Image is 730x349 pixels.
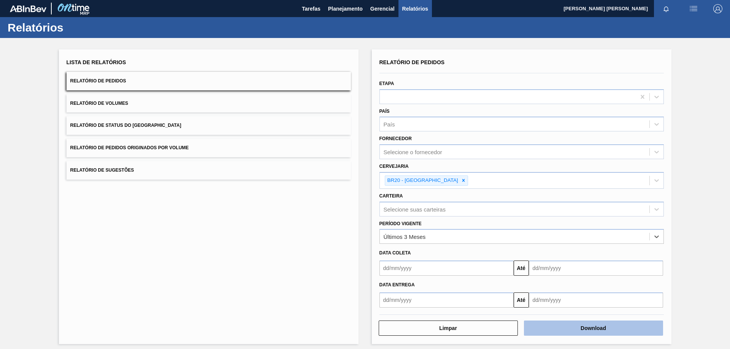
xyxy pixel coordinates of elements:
button: Relatório de Volumes [67,94,351,113]
h1: Relatórios [8,23,143,32]
input: dd/mm/yyyy [529,261,663,276]
input: dd/mm/yyyy [529,292,663,308]
button: Até [514,292,529,308]
button: Relatório de Sugestões [67,161,351,180]
span: Data coleta [379,250,411,256]
label: Carteira [379,193,403,199]
span: Lista de Relatórios [67,59,126,65]
input: dd/mm/yyyy [379,261,514,276]
label: Período Vigente [379,221,422,226]
span: Relatório de Status do [GEOGRAPHIC_DATA] [70,123,181,128]
button: Até [514,261,529,276]
button: Relatório de Pedidos Originados por Volume [67,139,351,157]
div: BR20 - [GEOGRAPHIC_DATA] [385,176,459,185]
span: Relatório de Pedidos [379,59,445,65]
span: Tarefas [302,4,321,13]
img: userActions [689,4,698,13]
button: Relatório de Status do [GEOGRAPHIC_DATA] [67,116,351,135]
label: Cervejaria [379,164,409,169]
span: Planejamento [328,4,363,13]
div: Selecione o fornecedor [384,149,442,155]
input: dd/mm/yyyy [379,292,514,308]
span: Gerencial [370,4,395,13]
span: Relatório de Volumes [70,101,128,106]
label: Fornecedor [379,136,412,141]
span: Data entrega [379,282,415,287]
div: País [384,121,395,128]
label: Etapa [379,81,394,86]
span: Relatório de Pedidos Originados por Volume [70,145,189,150]
button: Download [524,321,663,336]
button: Limpar [379,321,518,336]
span: Relatório de Pedidos [70,78,126,84]
button: Notificações [654,3,678,14]
span: Relatórios [402,4,428,13]
span: Relatório de Sugestões [70,167,134,173]
img: TNhmsLtSVTkK8tSr43FrP2fwEKptu5GPRR3wAAAABJRU5ErkJggg== [10,5,46,12]
div: Últimos 3 Meses [384,234,426,240]
label: País [379,109,390,114]
button: Relatório de Pedidos [67,72,351,90]
img: Logout [713,4,722,13]
div: Selecione suas carteiras [384,206,446,212]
